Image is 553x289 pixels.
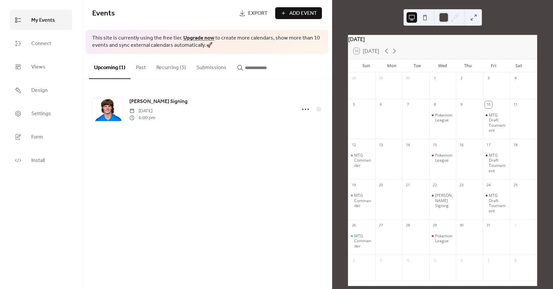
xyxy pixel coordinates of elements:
[377,101,384,108] div: 6
[485,141,492,148] div: 17
[350,141,357,148] div: 12
[350,101,357,108] div: 5
[512,257,519,264] div: 8
[431,141,438,148] div: 15
[489,153,507,173] div: MTG Draft Tournament
[129,97,188,106] a: [PERSON_NAME] Signing
[10,33,72,53] a: Connect
[435,233,454,244] div: Pokemon League
[483,153,510,173] div: MTG Draft Tournament
[455,59,481,72] div: Thu
[404,222,411,229] div: 28
[429,193,456,208] div: Isaac TeSlaa Signing
[354,153,373,168] div: MTG Commander
[350,181,357,189] div: 19
[458,181,465,189] div: 23
[31,62,45,72] span: Views
[481,59,506,72] div: Fri
[512,222,519,229] div: 1
[404,141,411,148] div: 14
[234,7,273,19] a: Export
[512,101,519,108] div: 11
[129,115,155,121] span: 6:00 pm
[10,150,72,170] a: Install
[458,75,465,82] div: 2
[31,15,55,25] span: My Events
[485,181,492,189] div: 24
[89,54,131,79] button: Upcoming (1)
[348,193,375,208] div: MTG Commander
[350,222,357,229] div: 26
[485,257,492,264] div: 7
[31,155,45,166] span: Install
[92,35,322,49] span: This site is currently using the free tier. to create more calendars, show more than 10 events an...
[431,75,438,82] div: 1
[435,193,454,208] div: [PERSON_NAME] Signing
[379,59,404,72] div: Mon
[275,7,322,19] button: Add Event
[31,39,51,49] span: Connect
[489,193,507,213] div: MTG Draft Tournament
[512,75,519,82] div: 4
[191,54,232,78] button: Submissions
[431,222,438,229] div: 29
[350,257,357,264] div: 2
[354,233,373,249] div: MTG Commander
[350,75,357,82] div: 28
[10,103,72,123] a: Settings
[404,75,411,82] div: 30
[31,109,51,119] span: Settings
[348,153,375,168] div: MTG Commander
[430,59,455,72] div: Wed
[31,85,48,95] span: Design
[429,153,456,163] div: Pokemon League
[131,54,151,78] button: Past
[483,193,510,213] div: MTG Draft Tournament
[506,59,532,72] div: Sat
[289,10,317,17] span: Add Event
[405,59,430,72] div: Tue
[248,10,268,17] span: Export
[354,59,379,72] div: Sun
[512,141,519,148] div: 18
[489,113,507,133] div: MTG Draft Tournament
[377,181,384,189] div: 20
[404,181,411,189] div: 21
[377,75,384,82] div: 29
[377,257,384,264] div: 3
[377,222,384,229] div: 27
[485,222,492,229] div: 31
[458,141,465,148] div: 16
[458,101,465,108] div: 9
[10,10,72,30] a: My Events
[31,132,43,142] span: Form
[377,141,384,148] div: 13
[10,80,72,100] a: Design
[10,57,72,77] a: Views
[404,257,411,264] div: 4
[348,233,375,249] div: MTG Commander
[512,181,519,189] div: 25
[483,113,510,133] div: MTG Draft Tournament
[151,54,191,78] button: Recurring (3)
[435,113,454,123] div: Pokemon League
[431,181,438,189] div: 22
[485,75,492,82] div: 3
[429,113,456,123] div: Pokemon League
[92,6,115,21] span: Events
[129,108,155,115] span: [DATE]
[431,257,438,264] div: 5
[458,257,465,264] div: 6
[404,101,411,108] div: 7
[354,193,373,208] div: MTG Commander
[485,101,492,108] div: 10
[10,127,72,147] a: Form
[435,153,454,163] div: Pokemon League
[348,35,537,43] div: [DATE]
[429,233,456,244] div: Pokemon League
[458,222,465,229] div: 30
[129,98,188,106] span: [PERSON_NAME] Signing
[431,101,438,108] div: 8
[183,33,214,43] a: Upgrade now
